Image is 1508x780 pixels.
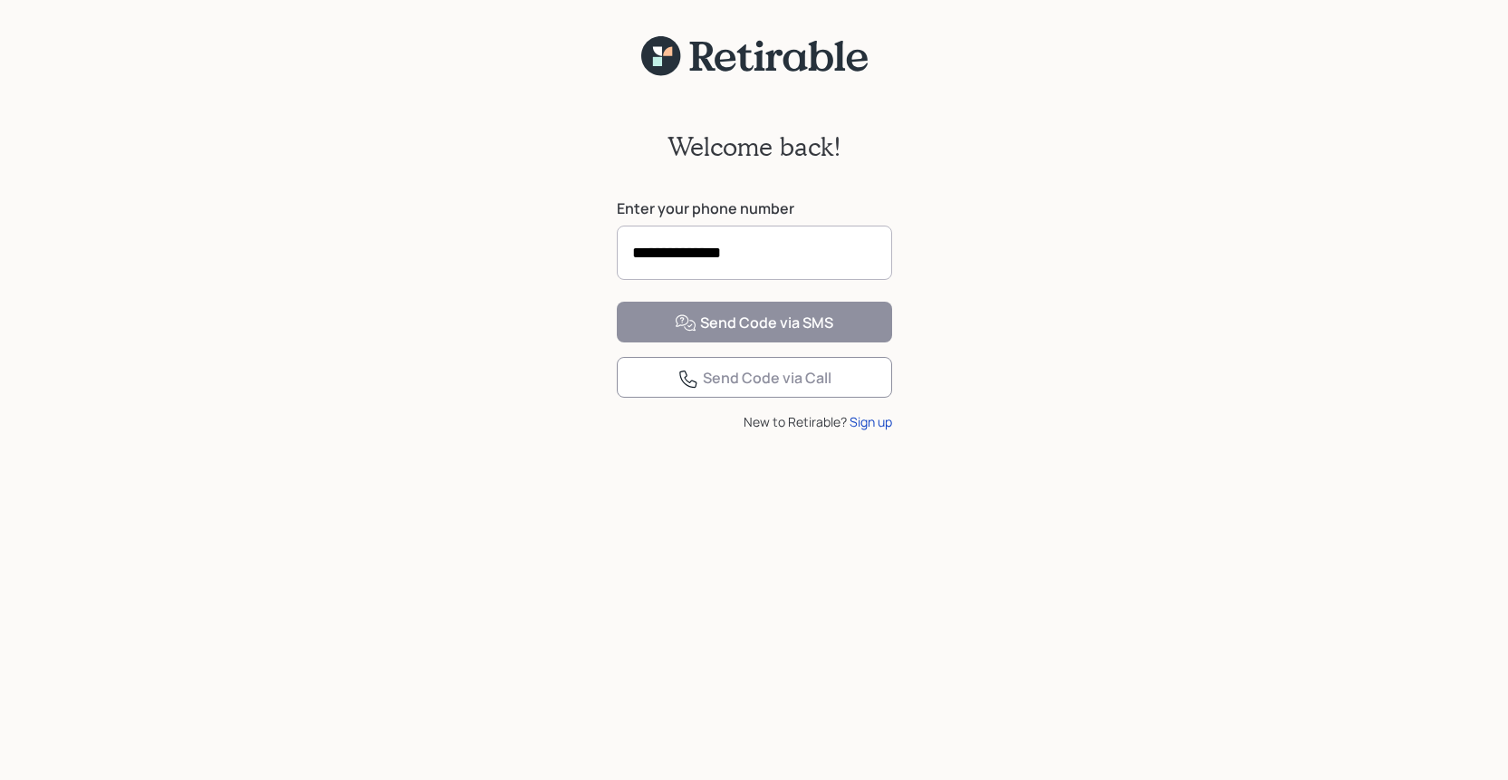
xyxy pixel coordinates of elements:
label: Enter your phone number [617,198,892,218]
div: Sign up [850,412,892,431]
button: Send Code via SMS [617,302,892,342]
div: New to Retirable? [617,412,892,431]
div: Send Code via SMS [675,313,833,334]
div: Send Code via Call [677,368,831,390]
button: Send Code via Call [617,357,892,398]
h2: Welcome back! [668,131,841,162]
